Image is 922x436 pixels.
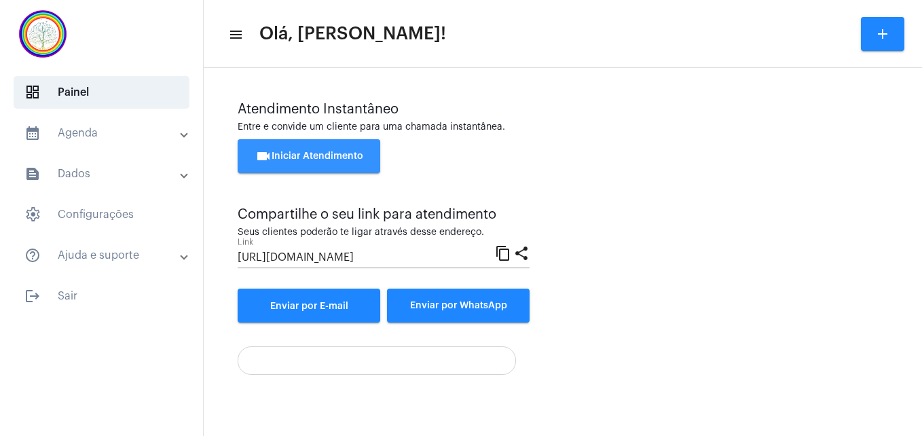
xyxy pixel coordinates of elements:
[513,244,530,261] mat-icon: share
[8,239,203,272] mat-expansion-panel-header: sidenav iconAjuda e suporte
[14,280,189,312] span: Sair
[238,122,888,132] div: Entre e convide um cliente para uma chamada instantânea.
[24,247,41,264] mat-icon: sidenav icon
[410,301,507,310] span: Enviar por WhatsApp
[24,166,181,182] mat-panel-title: Dados
[238,102,888,117] div: Atendimento Instantâneo
[238,207,530,222] div: Compartilhe o seu link para atendimento
[24,84,41,101] span: sidenav icon
[255,148,272,164] mat-icon: videocam
[238,139,380,173] button: Iniciar Atendimento
[8,117,203,149] mat-expansion-panel-header: sidenav iconAgenda
[24,125,41,141] mat-icon: sidenav icon
[24,288,41,304] mat-icon: sidenav icon
[387,289,530,323] button: Enviar por WhatsApp
[8,158,203,190] mat-expansion-panel-header: sidenav iconDados
[14,198,189,231] span: Configurações
[238,289,380,323] a: Enviar por E-mail
[238,228,530,238] div: Seus clientes poderão te ligar através desse endereço.
[255,151,363,161] span: Iniciar Atendimento
[874,26,891,42] mat-icon: add
[24,206,41,223] span: sidenav icon
[11,7,75,61] img: c337f8d0-2252-6d55-8527-ab50248c0d14.png
[495,244,511,261] mat-icon: content_copy
[24,166,41,182] mat-icon: sidenav icon
[14,76,189,109] span: Painel
[228,26,242,43] mat-icon: sidenav icon
[24,247,181,264] mat-panel-title: Ajuda e suporte
[270,302,348,311] span: Enviar por E-mail
[259,23,446,45] span: Olá, [PERSON_NAME]!
[24,125,181,141] mat-panel-title: Agenda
